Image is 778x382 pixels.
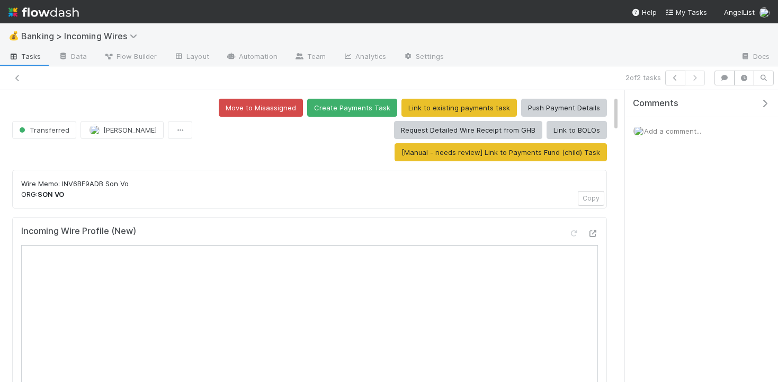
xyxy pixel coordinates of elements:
[395,49,452,66] a: Settings
[665,7,707,18] a: My Tasks
[218,49,286,66] a: Automation
[21,226,136,237] h5: Incoming Wire Profile (New)
[395,143,607,161] button: [Manual - needs review] Link to Payments Fund (child) Task
[50,49,95,66] a: Data
[8,51,41,62] span: Tasks
[631,7,657,18] div: Help
[95,49,165,66] a: Flow Builder
[219,99,303,117] button: Move to Misassigned
[732,49,778,66] a: Docs
[307,99,397,117] button: Create Payments Task
[394,121,542,139] button: Request Detailed Wire Receipt from GHB
[17,126,69,134] span: Transferred
[81,121,164,139] button: [PERSON_NAME]
[724,8,755,16] span: AngelList
[521,99,607,117] button: Push Payment Details
[38,190,64,198] strong: SON VO
[21,179,598,199] p: Wire Memo: INV6BF9ADB Son Vo ORG:
[625,72,661,83] span: 2 of 2 tasks
[334,49,395,66] a: Analytics
[759,7,770,18] img: avatar_eacbd5bb-7590-4455-a9e9-12dcb5674423.png
[578,191,604,206] button: Copy
[547,121,607,139] button: Link to BOLOs
[644,127,701,135] span: Add a comment...
[665,8,707,16] span: My Tasks
[12,121,76,139] button: Transferred
[104,51,157,62] span: Flow Builder
[103,126,157,134] span: [PERSON_NAME]
[633,126,644,136] img: avatar_eacbd5bb-7590-4455-a9e9-12dcb5674423.png
[8,31,19,40] span: 💰
[165,49,218,66] a: Layout
[633,98,678,109] span: Comments
[8,3,79,21] img: logo-inverted-e16ddd16eac7371096b0.svg
[90,125,100,135] img: avatar_eacbd5bb-7590-4455-a9e9-12dcb5674423.png
[21,31,142,41] span: Banking > Incoming Wires
[286,49,334,66] a: Team
[401,99,517,117] button: Link to existing payments task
